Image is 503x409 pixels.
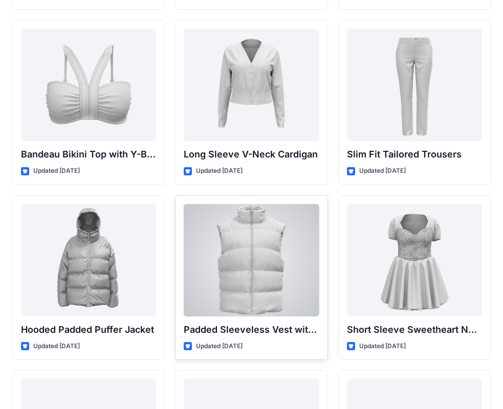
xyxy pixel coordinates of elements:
p: Short Sleeve Sweetheart Neckline Mini Dress with Textured Bodice [347,323,482,337]
p: Updated [DATE] [359,341,406,352]
a: Padded Sleeveless Vest with Stand Collar [184,204,319,316]
p: Slim Fit Tailored Trousers [347,147,482,162]
p: Updated [DATE] [359,166,406,176]
p: Updated [DATE] [196,166,243,176]
a: Bandeau Bikini Top with Y-Back Straps and Stitch Detail [21,29,156,141]
p: Hooded Padded Puffer Jacket [21,323,156,337]
p: Updated [DATE] [33,166,80,176]
a: Slim Fit Tailored Trousers [347,29,482,141]
a: Hooded Padded Puffer Jacket [21,204,156,316]
p: Updated [DATE] [33,341,80,352]
p: Long Sleeve V-Neck Cardigan [184,147,319,162]
a: Short Sleeve Sweetheart Neckline Mini Dress with Textured Bodice [347,204,482,316]
a: Long Sleeve V-Neck Cardigan [184,29,319,141]
p: Bandeau Bikini Top with Y-Back Straps and Stitch Detail [21,147,156,162]
p: Padded Sleeveless Vest with Stand Collar [184,323,319,337]
p: Updated [DATE] [196,341,243,352]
